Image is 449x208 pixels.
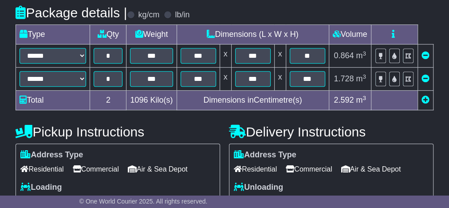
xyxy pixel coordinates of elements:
[177,91,329,110] td: Dimensions in Centimetre(s)
[421,74,429,83] a: Remove this item
[356,74,366,83] span: m
[79,198,208,205] span: © One World Courier 2025. All rights reserved.
[341,162,401,176] span: Air & Sea Depot
[329,25,371,44] td: Volume
[177,25,329,44] td: Dimensions (L x W x H)
[128,162,188,176] span: Air & Sea Depot
[20,150,83,160] label: Address Type
[16,91,90,110] td: Total
[220,44,231,68] td: x
[362,73,366,80] sup: 3
[126,91,177,110] td: Kilo(s)
[362,50,366,57] sup: 3
[356,51,366,60] span: m
[234,183,283,192] label: Unloading
[274,44,286,68] td: x
[138,10,159,20] label: kg/cm
[362,95,366,101] sup: 3
[16,25,90,44] td: Type
[234,150,296,160] label: Address Type
[286,162,332,176] span: Commercial
[16,124,220,139] h4: Pickup Instructions
[73,162,119,176] span: Commercial
[356,96,366,104] span: m
[229,124,433,139] h4: Delivery Instructions
[334,74,354,83] span: 1.728
[421,96,429,104] a: Add new item
[90,25,126,44] td: Qty
[274,68,286,91] td: x
[220,68,231,91] td: x
[334,51,354,60] span: 0.864
[20,162,63,176] span: Residential
[90,91,126,110] td: 2
[421,51,429,60] a: Remove this item
[16,5,127,20] h4: Package details |
[175,10,189,20] label: lb/in
[334,96,354,104] span: 2.592
[20,183,62,192] label: Loading
[234,162,277,176] span: Residential
[126,25,177,44] td: Weight
[130,96,148,104] span: 1096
